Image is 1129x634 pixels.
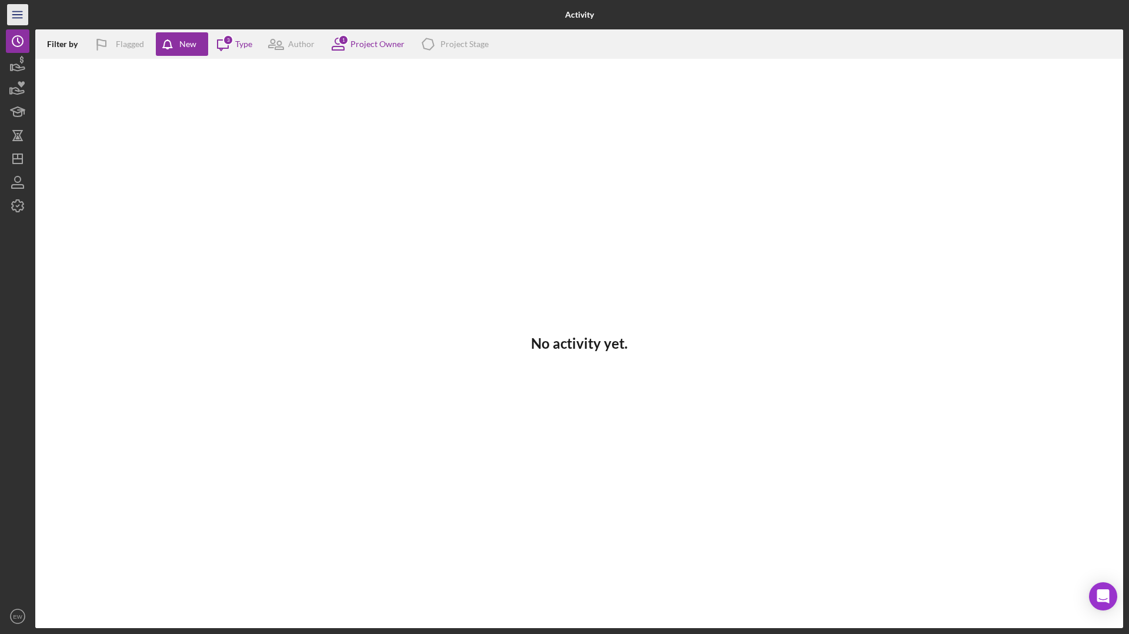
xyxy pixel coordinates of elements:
[156,32,208,56] button: New
[1089,582,1117,610] div: Open Intercom Messenger
[116,32,144,56] div: Flagged
[440,39,489,49] div: Project Stage
[338,35,349,45] div: 1
[86,32,156,56] button: Flagged
[235,39,252,49] div: Type
[6,605,29,628] button: EW
[565,10,594,19] b: Activity
[531,335,627,352] h3: No activity yet.
[47,39,86,49] div: Filter by
[223,35,233,45] div: 3
[350,39,405,49] div: Project Owner
[179,32,196,56] div: New
[13,613,22,620] text: EW
[288,39,315,49] div: Author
